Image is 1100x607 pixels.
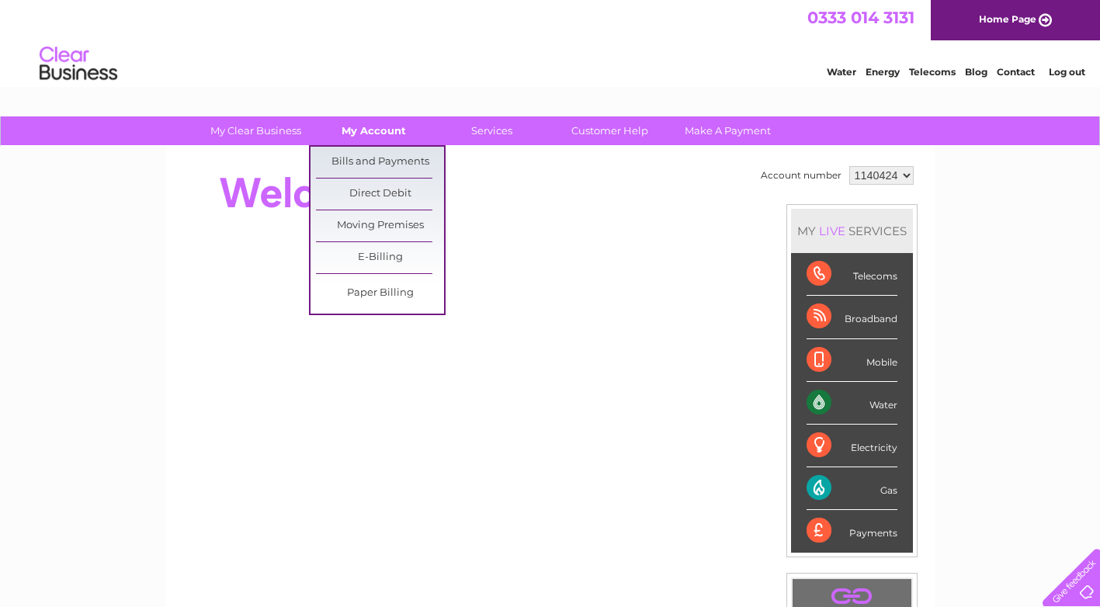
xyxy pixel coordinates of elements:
[816,224,848,238] div: LIVE
[184,9,918,75] div: Clear Business is a trading name of Verastar Limited (registered in [GEOGRAPHIC_DATA] No. 3667643...
[807,339,897,382] div: Mobile
[316,147,444,178] a: Bills and Payments
[909,66,956,78] a: Telecoms
[997,66,1035,78] a: Contact
[757,162,845,189] td: Account number
[192,116,320,145] a: My Clear Business
[791,209,913,253] div: MY SERVICES
[827,66,856,78] a: Water
[807,8,914,27] a: 0333 014 3131
[546,116,674,145] a: Customer Help
[316,278,444,309] a: Paper Billing
[807,510,897,552] div: Payments
[316,210,444,241] a: Moving Premises
[807,296,897,338] div: Broadband
[664,116,792,145] a: Make A Payment
[866,66,900,78] a: Energy
[807,467,897,510] div: Gas
[807,382,897,425] div: Water
[965,66,987,78] a: Blog
[807,425,897,467] div: Electricity
[39,40,118,88] img: logo.png
[316,179,444,210] a: Direct Debit
[316,242,444,273] a: E-Billing
[428,116,556,145] a: Services
[807,253,897,296] div: Telecoms
[310,116,438,145] a: My Account
[1049,66,1085,78] a: Log out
